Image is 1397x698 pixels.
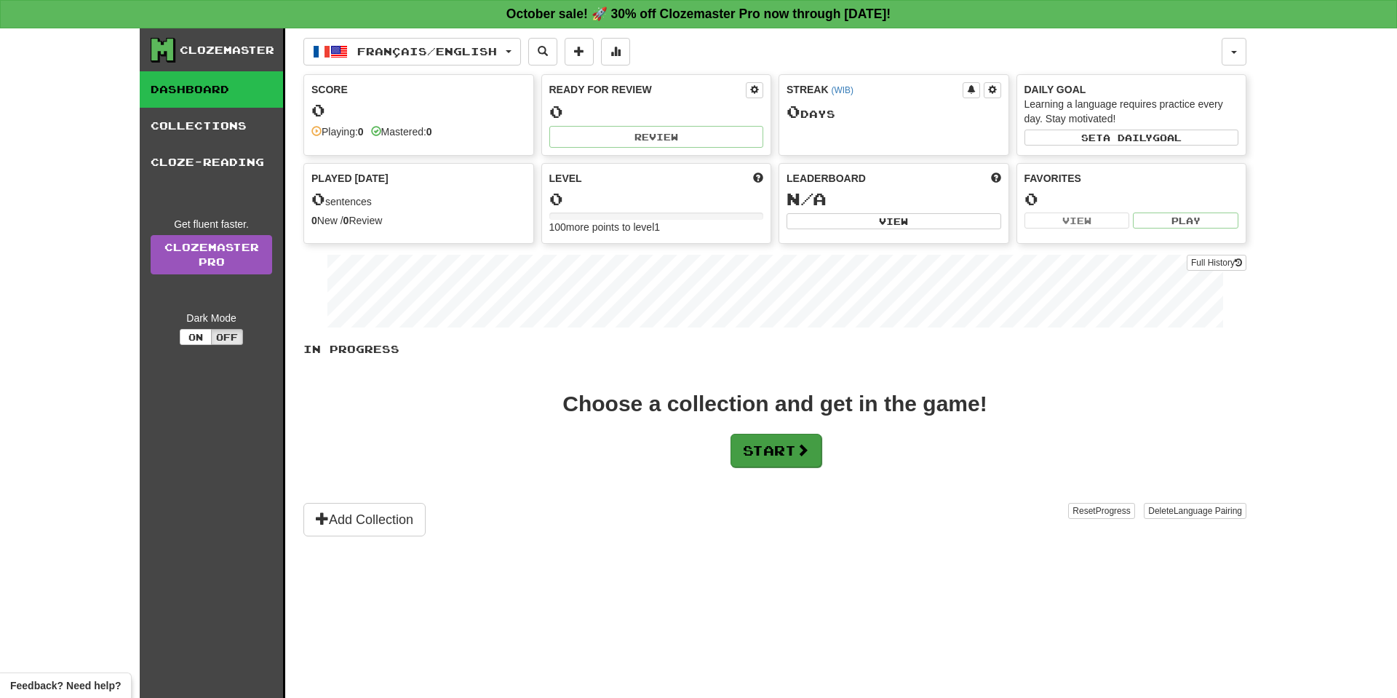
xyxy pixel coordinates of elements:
button: Français/English [303,38,521,66]
div: Dark Mode [151,311,272,325]
span: Leaderboard [787,171,866,186]
a: ClozemasterPro [151,235,272,274]
button: Play [1133,213,1238,229]
div: New / Review [311,213,526,228]
button: Add sentence to collection [565,38,594,66]
button: Review [549,126,764,148]
span: Open feedback widget [10,678,121,693]
a: Dashboard [140,71,283,108]
div: 0 [1024,190,1239,208]
div: Mastered: [371,124,432,139]
div: Score [311,82,526,97]
div: Choose a collection and get in the game! [562,393,987,415]
span: 0 [311,189,325,209]
span: Language Pairing [1174,506,1242,516]
button: Seta dailygoal [1024,130,1239,146]
div: 0 [549,190,764,208]
button: Search sentences [528,38,557,66]
span: Played [DATE] [311,171,389,186]
p: In Progress [303,342,1246,357]
span: Français / English [357,45,497,57]
div: Learning a language requires practice every day. Stay motivated! [1024,97,1239,126]
strong: October sale! 🚀 30% off Clozemaster Pro now through [DATE]! [506,7,891,21]
strong: 0 [311,215,317,226]
div: Streak [787,82,963,97]
div: sentences [311,190,526,209]
div: 0 [549,103,764,121]
div: 100 more points to level 1 [549,220,764,234]
div: 0 [311,101,526,119]
div: Clozemaster [180,43,274,57]
span: 0 [787,101,800,122]
button: View [1024,213,1130,229]
div: Daily Goal [1024,82,1239,97]
button: Start [731,434,821,467]
button: DeleteLanguage Pairing [1144,503,1246,519]
a: Collections [140,108,283,144]
button: View [787,213,1001,229]
div: Favorites [1024,171,1239,186]
span: This week in points, UTC [991,171,1001,186]
div: Day s [787,103,1001,122]
strong: 0 [358,126,364,138]
div: Ready for Review [549,82,747,97]
button: On [180,329,212,345]
a: Cloze-Reading [140,144,283,181]
button: Add Collection [303,503,426,536]
button: More stats [601,38,630,66]
div: Get fluent faster. [151,217,272,231]
strong: 0 [343,215,349,226]
span: a daily [1103,132,1153,143]
span: N/A [787,189,827,209]
button: ResetProgress [1068,503,1134,519]
span: Progress [1096,506,1131,516]
button: Full History [1187,255,1246,271]
a: (WIB) [831,85,853,95]
strong: 0 [426,126,432,138]
span: Score more points to level up [753,171,763,186]
button: Off [211,329,243,345]
div: Playing: [311,124,364,139]
span: Level [549,171,582,186]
